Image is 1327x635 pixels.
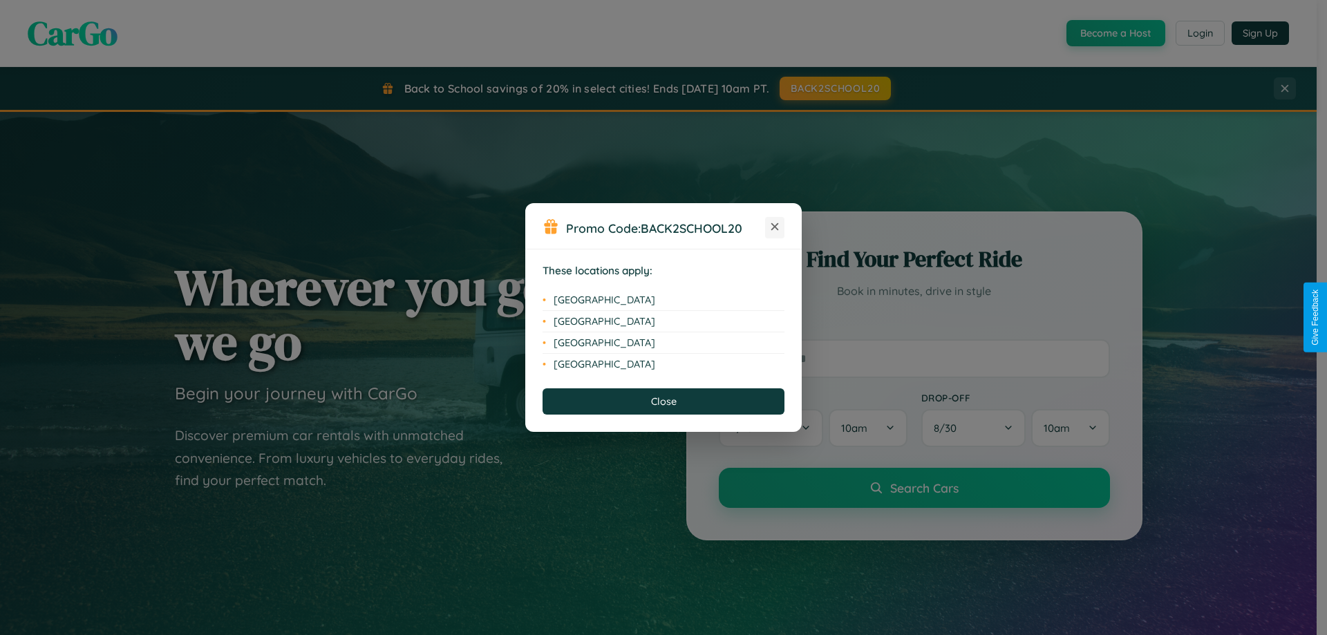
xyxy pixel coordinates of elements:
strong: These locations apply: [543,264,652,277]
li: [GEOGRAPHIC_DATA] [543,332,784,354]
button: Close [543,388,784,415]
li: [GEOGRAPHIC_DATA] [543,354,784,375]
h3: Promo Code: [566,220,765,236]
div: Give Feedback [1310,290,1320,345]
b: BACK2SCHOOL20 [641,220,742,236]
li: [GEOGRAPHIC_DATA] [543,311,784,332]
li: [GEOGRAPHIC_DATA] [543,290,784,311]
